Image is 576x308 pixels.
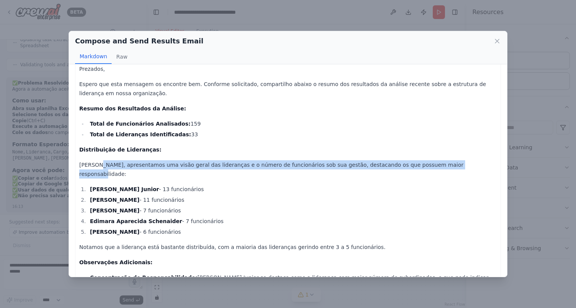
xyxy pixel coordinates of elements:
h2: Compose and Send Results Email [75,36,203,46]
li: - 6 funcionários [88,227,497,236]
strong: [PERSON_NAME] [90,229,139,235]
strong: Concentração de Responsabilidade: [90,274,197,281]
li: 33 [88,130,497,139]
strong: [PERSON_NAME] [90,197,139,203]
li: - 13 funcionários [88,185,497,194]
strong: Total de Lideranças Identificadas: [90,131,191,137]
p: Prezados, [79,64,497,73]
li: - 11 funcionários [88,195,497,204]
li: - 7 funcionários [88,206,497,215]
button: Markdown [75,49,112,64]
strong: [PERSON_NAME] Junior [90,186,159,192]
li: [PERSON_NAME] Junior se destaca como a liderança com maior número de subordinados, o que pode ind... [88,273,497,291]
strong: Edimara Aparecida Schenaider [90,218,182,224]
li: 159 [88,119,497,128]
strong: Total de Funcionários Analisados: [90,121,190,127]
p: Espero que esta mensagem os encontre bem. Conforme solicitado, compartilho abaixo o resumo dos re... [79,80,497,98]
p: [PERSON_NAME], apresentamos uma visão geral das lideranças e o número de funcionários sob sua ges... [79,160,497,179]
li: - 7 funcionários [88,217,497,226]
strong: Resumo dos Resultados da Análise: [79,105,186,112]
button: Raw [112,49,132,64]
p: Notamos que a liderança está bastante distribuída, com a maioria das lideranças gerindo entre 3 a... [79,243,497,252]
strong: [PERSON_NAME] [90,207,139,214]
strong: Distribuição de Lideranças: [79,147,162,153]
strong: Observações Adicionais: [79,259,152,265]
